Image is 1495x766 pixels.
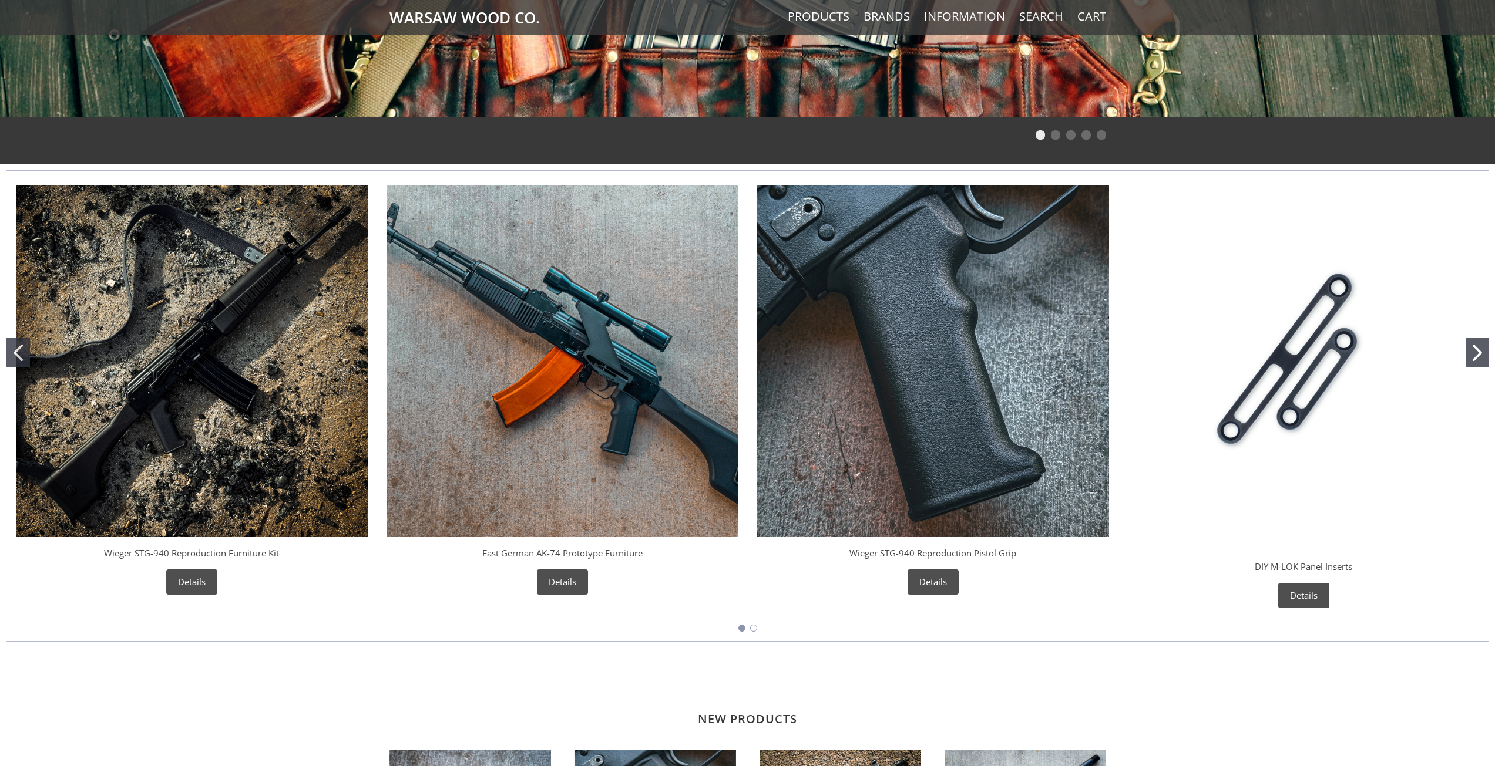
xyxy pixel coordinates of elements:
[482,547,643,559] a: East German AK-74 Prototype Furniture
[166,569,217,595] a: Details
[748,176,1118,604] div: Wieger STG-940 Reproduction Pistol Grip
[1255,561,1352,572] a: DIY M-LOK Panel Inserts
[1128,185,1480,537] img: DIY M-LOK Panel Inserts
[1278,583,1329,608] a: Details
[1036,130,1045,140] li: Page dot 1
[1051,130,1060,140] li: Page dot 2
[1118,176,1489,617] div: DIY M-LOK Panel Inserts
[1077,9,1106,24] a: Cart
[389,676,1106,726] h2: New Products
[908,569,959,595] a: Details
[924,9,1005,24] a: Information
[788,9,849,24] a: Products
[1081,130,1091,140] li: Page dot 4
[738,625,745,632] button: Go to slide 1
[6,176,377,604] div: Wieger STG-940 Reproduction Furniture Kit
[849,547,1016,559] a: Wieger STG-940 Reproduction Pistol Grip
[16,185,368,537] img: Wieger STG-940 Reproduction Furniture Kit
[387,185,738,537] img: East German AK-74 Prototype Furniture
[1019,9,1063,24] a: Search
[1066,130,1076,140] li: Page dot 3
[1261,546,1346,560] div: Warsaw Wood Co.
[1097,130,1106,140] li: Page dot 5
[377,176,748,604] div: East German AK-74 Prototype Furniture
[1466,338,1489,367] button: Go to slide 2
[757,185,1109,537] img: Wieger STG-940 Reproduction Pistol Grip
[6,338,30,367] button: Go to slide 1
[750,625,757,632] button: Go to slide 2
[104,547,279,559] a: Wieger STG-940 Reproduction Furniture Kit
[864,9,910,24] a: Brands
[537,569,588,595] a: Details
